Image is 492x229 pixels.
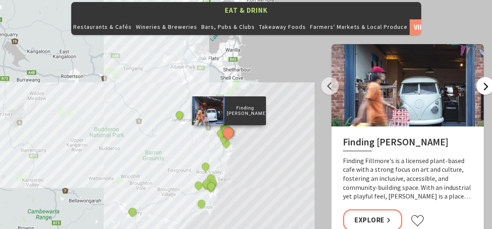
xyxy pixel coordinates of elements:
p: Finding Fillmore's is a licensed plant-based cafe with a strong focus on art and culture, fosteri... [343,157,472,201]
button: Bars, Pubs & Clubs [199,19,257,35]
button: See detail about Finding Fillmore's [220,125,236,140]
button: See detail about Jamberoo Pub [174,110,184,120]
button: See detail about Gather. By the Hill [205,181,216,192]
button: Previous [321,77,339,95]
button: See detail about Crooked River Estate [193,180,204,191]
button: See detail about The Blue Swimmer at Seahaven [196,198,206,209]
button: See detail about Cin Cin Wine Bar [221,138,231,149]
button: Wineries & Breweries [134,19,199,35]
h2: Finding [PERSON_NAME] [343,136,472,151]
a: View All [410,19,433,35]
button: See detail about The Dairy Bar [127,206,138,217]
p: Finding [PERSON_NAME] [224,104,266,117]
button: See detail about Schottlanders Wagyu Beef [200,161,210,172]
button: Eat & Drink [71,2,421,19]
button: See detail about The Brooding Italian [218,133,229,144]
button: Click to favourite Finding Fillmore's [410,215,424,227]
button: Takeaway Foods [257,19,308,35]
button: See detail about Green Caffeen [215,128,226,139]
button: Restaurants & Cafés [71,19,134,35]
button: Farmers' Markets & Local Produce [308,19,410,35]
